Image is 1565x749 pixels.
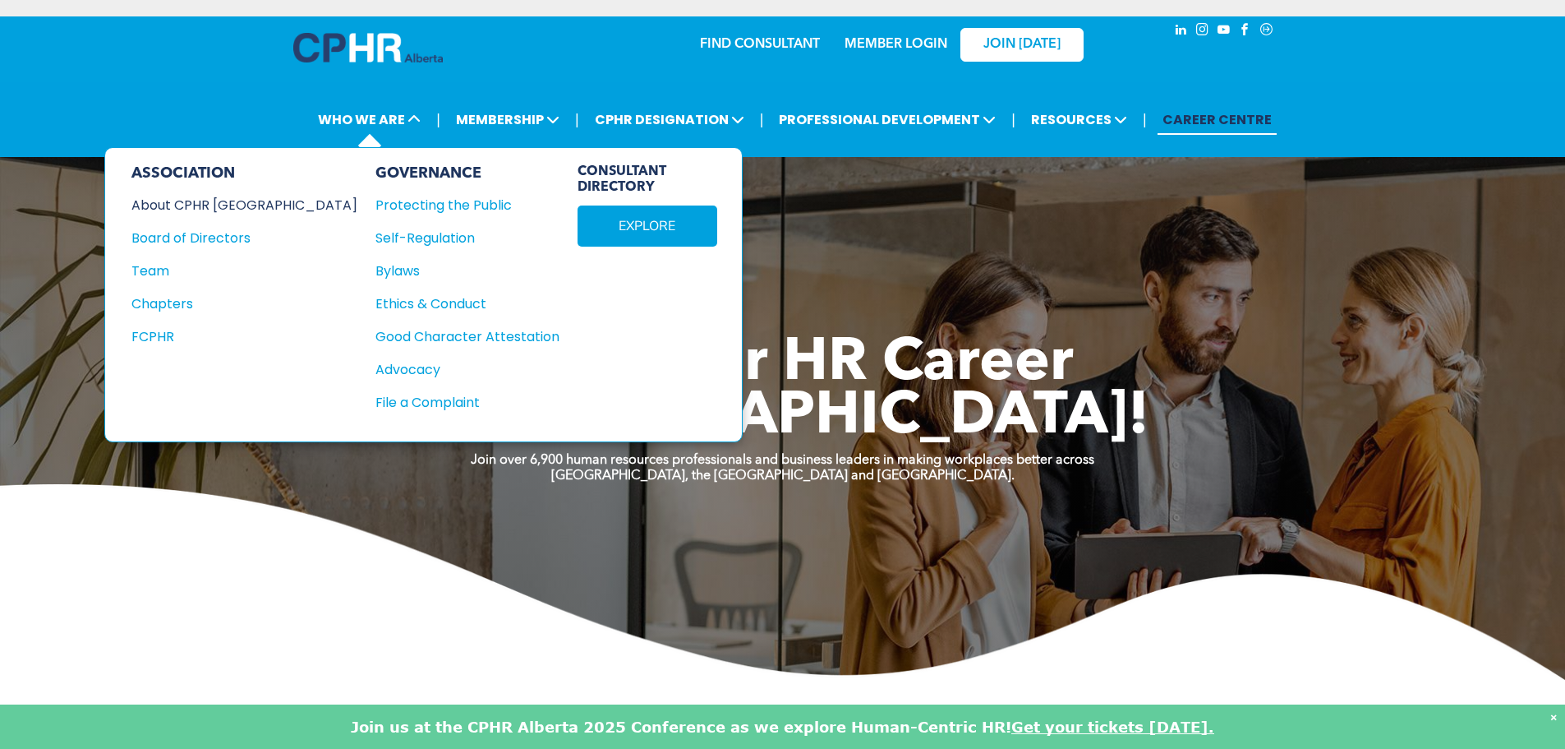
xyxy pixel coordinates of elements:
a: Good Character Attestation [375,326,559,347]
li: | [575,103,579,136]
div: File a Complaint [375,392,541,413]
a: JOIN [DATE] [960,28,1084,62]
strong: Join over 6,900 human resources professionals and business leaders in making workplaces better ac... [471,454,1094,467]
a: linkedin [1172,21,1190,43]
div: GOVERNANCE [375,164,559,183]
li: | [436,103,440,136]
span: CONSULTANT DIRECTORY [578,164,717,196]
span: PROFESSIONAL DEVELOPMENT [774,104,1001,135]
a: Ethics & Conduct [375,294,559,314]
a: Bylaws [375,261,559,281]
span: To [GEOGRAPHIC_DATA]! [417,388,1149,447]
div: Protecting the Public [375,195,541,215]
a: Get your tickets [DATE]. [1011,718,1214,736]
div: Good Character Attestation [375,326,541,347]
a: instagram [1194,21,1212,43]
a: youtube [1215,21,1233,43]
a: Advocacy [375,359,559,380]
strong: [GEOGRAPHIC_DATA], the [GEOGRAPHIC_DATA] and [GEOGRAPHIC_DATA]. [551,469,1015,483]
a: CAREER CENTRE [1158,104,1277,135]
div: Dismiss notification [1550,709,1557,725]
a: Board of Directors [131,228,357,248]
span: Take Your HR Career [491,335,1074,394]
a: FIND CONSULTANT [700,38,820,51]
a: FCPHR [131,326,357,347]
li: | [760,103,764,136]
li: | [1143,103,1147,136]
a: MEMBER LOGIN [845,38,947,51]
div: About CPHR [GEOGRAPHIC_DATA] [131,195,335,215]
div: Board of Directors [131,228,335,248]
div: Ethics & Conduct [375,294,541,314]
span: RESOURCES [1026,104,1132,135]
a: Chapters [131,294,357,314]
li: | [1011,103,1015,136]
a: About CPHR [GEOGRAPHIC_DATA] [131,195,357,215]
div: Advocacy [375,359,541,380]
a: Social network [1258,21,1276,43]
a: Protecting the Public [375,195,559,215]
div: Team [131,261,335,281]
font: Join us at the CPHR Alberta 2025 Conference as we explore Human-Centric HR! [351,718,1011,736]
img: A blue and white logo for cp alberta [293,33,443,62]
span: JOIN [DATE] [983,37,1061,53]
span: WHO WE ARE [313,104,426,135]
span: MEMBERSHIP [451,104,564,135]
div: Bylaws [375,261,541,281]
div: ASSOCIATION [131,164,357,183]
div: Chapters [131,294,335,314]
a: File a Complaint [375,392,559,413]
a: Self-Regulation [375,228,559,248]
a: EXPLORE [578,206,717,247]
a: facebook [1236,21,1254,43]
span: CPHR DESIGNATION [590,104,749,135]
div: Self-Regulation [375,228,541,248]
a: Team [131,261,357,281]
div: FCPHR [131,326,335,347]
